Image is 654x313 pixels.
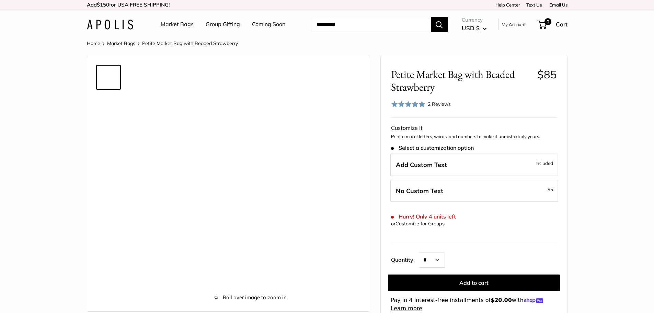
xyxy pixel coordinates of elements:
[391,133,557,140] p: Print a mix of letters, words, and numbers to make it unmistakably yours.
[391,68,532,93] span: Petite Market Bag with Beaded Strawberry
[391,145,474,151] span: Select a customization option
[396,161,447,169] span: Add Custom Text
[107,40,135,46] a: Market Bags
[97,1,109,8] span: $150
[96,147,121,172] a: Petite Market Bag with Beaded Strawberry
[431,17,448,32] button: Search
[538,19,567,30] a: 0 Cart
[161,19,194,30] a: Market Bags
[96,120,121,145] a: Petite Market Bag with Beaded Strawberry
[388,275,560,291] button: Add to cart
[252,19,285,30] a: Coming Soon
[462,23,487,34] button: USD $
[395,221,445,227] a: Customize for Groups
[536,159,553,167] span: Included
[390,154,558,176] label: Add Custom Text
[311,17,431,32] input: Search...
[544,18,551,25] span: 0
[390,180,558,202] label: Leave Blank
[206,19,240,30] a: Group Gifting
[462,15,487,25] span: Currency
[391,250,419,268] label: Quantity:
[96,92,121,117] a: Petite Market Bag with Beaded Strawberry
[391,123,557,133] div: Customize It
[87,20,133,30] img: Apolis
[96,175,121,200] a: Petite Market Bag with Beaded Strawberry
[462,24,480,32] span: USD $
[391,213,456,220] span: Hurry! Only 4 units left
[87,39,238,48] nav: Breadcrumb
[526,2,542,8] a: Text Us
[396,187,443,195] span: No Custom Text
[547,2,567,8] a: Email Us
[142,40,238,46] span: Petite Market Bag with Beaded Strawberry
[87,40,100,46] a: Home
[96,65,121,90] a: Petite Market Bag with Beaded Strawberry
[493,2,520,8] a: Help Center
[142,293,359,302] span: Roll over image to zoom in
[548,187,553,192] span: $5
[391,219,445,228] div: or
[556,21,567,28] span: Cart
[537,68,557,81] span: $85
[502,20,526,29] a: My Account
[428,101,451,107] span: 2 Reviews
[546,185,553,193] span: -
